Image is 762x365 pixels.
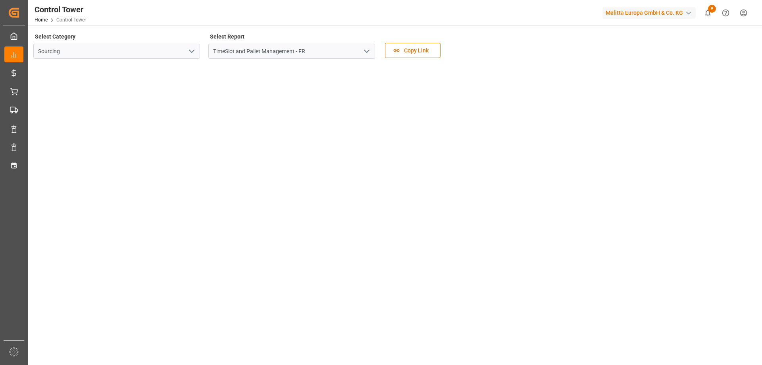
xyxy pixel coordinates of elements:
input: Type to search/select [208,44,375,59]
label: Select Category [33,31,77,42]
label: Select Report [208,31,246,42]
button: open menu [185,45,197,58]
button: Melitta Europa GmbH & Co. KG [602,5,699,20]
button: Help Center [717,4,735,22]
button: show 9 new notifications [699,4,717,22]
div: Control Tower [35,4,86,15]
a: Home [35,17,48,23]
div: Melitta Europa GmbH & Co. KG [602,7,696,19]
span: 9 [708,5,716,13]
span: Copy Link [400,46,433,55]
button: Copy Link [385,43,441,58]
button: open menu [360,45,372,58]
input: Type to search/select [33,44,200,59]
